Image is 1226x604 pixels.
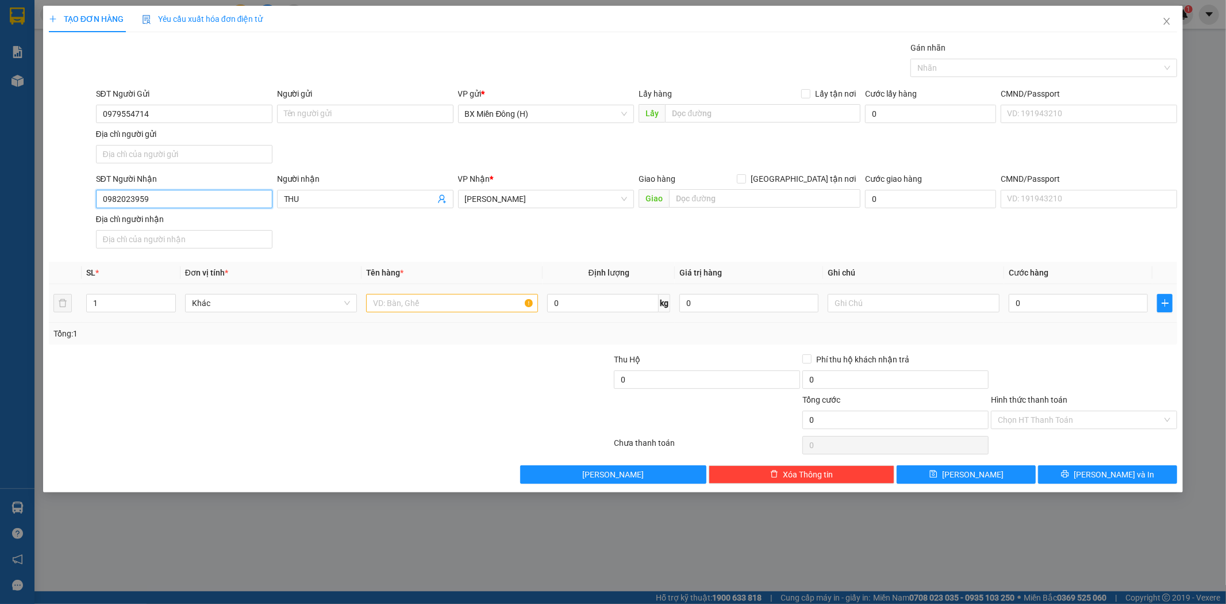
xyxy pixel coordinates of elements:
[582,468,644,481] span: [PERSON_NAME]
[929,470,937,479] span: save
[865,190,996,208] input: Cước giao hàng
[96,230,272,249] input: Địa chỉ của người nhận
[1009,268,1048,277] span: Cước hàng
[520,465,706,484] button: [PERSON_NAME]
[185,268,228,277] span: Đơn vị tính
[49,15,57,23] span: plus
[277,87,453,100] div: Người gửi
[96,173,272,185] div: SĐT Người Nhận
[96,87,272,100] div: SĐT Người Gửi
[828,294,1000,312] input: Ghi Chú
[53,294,72,312] button: delete
[1151,6,1183,38] button: Close
[142,15,151,24] img: icon
[865,174,922,184] label: Cước giao hàng
[1158,299,1172,308] span: plus
[639,189,669,208] span: Giao
[823,262,1004,284] th: Ghi chú
[991,395,1067,404] label: Hình thức thanh toán
[458,174,490,184] span: VP Nhận
[639,174,675,184] span: Giao hàng
[86,268,95,277] span: SL
[277,173,453,185] div: Người nhận
[465,105,628,123] span: BX Miền Đông (H)
[437,194,447,204] span: user-add
[865,89,917,98] label: Cước lấy hàng
[659,294,670,312] span: kg
[639,104,665,123] span: Lấy
[1162,17,1171,26] span: close
[1074,468,1154,481] span: [PERSON_NAME] và In
[192,295,350,312] span: Khác
[865,105,996,123] input: Cước lấy hàng
[589,268,629,277] span: Định lượng
[53,327,473,340] div: Tổng: 1
[96,145,272,163] input: Địa chỉ của người gửi
[366,268,403,277] span: Tên hàng
[1061,470,1069,479] span: printer
[679,294,818,312] input: 0
[613,437,802,457] div: Chưa thanh toán
[142,14,263,24] span: Yêu cầu xuất hóa đơn điện tử
[812,353,914,366] span: Phí thu hộ khách nhận trả
[1001,173,1177,185] div: CMND/Passport
[802,395,840,404] span: Tổng cước
[458,87,635,100] div: VP gửi
[1038,465,1177,484] button: printer[PERSON_NAME] và In
[783,468,833,481] span: Xóa Thông tin
[96,213,272,225] div: Địa chỉ người nhận
[465,190,628,208] span: Phan Đình Phùng
[679,268,722,277] span: Giá trị hàng
[1157,294,1173,312] button: plus
[665,104,860,123] input: Dọc đường
[770,470,778,479] span: delete
[669,189,860,208] input: Dọc đường
[96,128,272,140] div: Địa chỉ người gửi
[366,294,538,312] input: VD: Bàn, Ghế
[709,465,895,484] button: deleteXóa Thông tin
[1001,87,1177,100] div: CMND/Passport
[746,173,860,185] span: [GEOGRAPHIC_DATA] tận nơi
[49,14,124,24] span: TẠO ĐƠN HÀNG
[639,89,672,98] span: Lấy hàng
[910,43,946,52] label: Gán nhãn
[942,468,1004,481] span: [PERSON_NAME]
[810,87,860,100] span: Lấy tận nơi
[614,355,640,364] span: Thu Hộ
[897,465,1036,484] button: save[PERSON_NAME]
